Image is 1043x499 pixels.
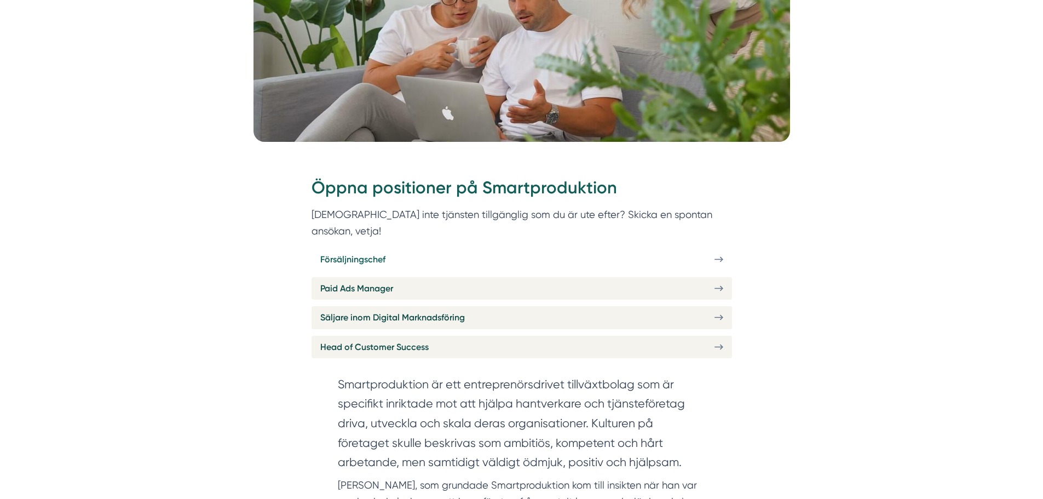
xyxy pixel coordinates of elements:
a: Försäljningschef [312,248,732,271]
section: Smartproduktion är ett entreprenörsdrivet tillväxtbolag som är specifikt inriktade mot att hjälpa... [338,375,706,478]
h2: Öppna positioner på Smartproduktion [312,176,732,207]
a: Paid Ads Manager [312,277,732,300]
span: Försäljningschef [320,253,385,266]
span: Säljare inom Digital Marknadsföring [320,311,465,324]
a: Head of Customer Success [312,336,732,358]
span: Paid Ads Manager [320,282,393,295]
a: Säljare inom Digital Marknadsföring [312,306,732,329]
span: Head of Customer Success [320,340,429,354]
p: [DEMOGRAPHIC_DATA] inte tjänsten tillgänglig som du är ute efter? Skicka en spontan ansökan, vetja! [312,207,732,239]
